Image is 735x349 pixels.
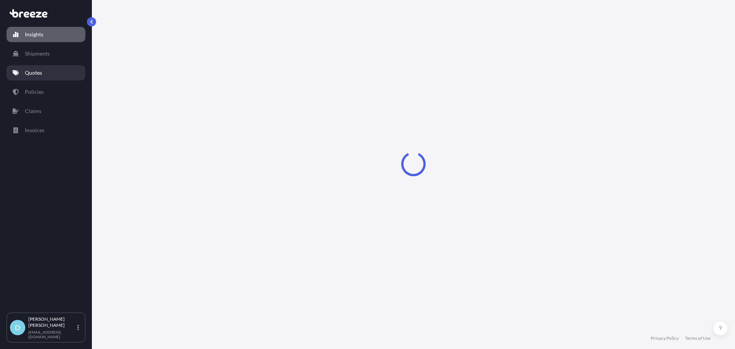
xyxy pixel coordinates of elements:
[7,123,85,138] a: Invoices
[7,27,85,42] a: Insights
[25,69,42,77] p: Quotes
[7,65,85,80] a: Quotes
[7,46,85,61] a: Shipments
[685,335,710,341] a: Terms of Use
[25,107,41,115] p: Claims
[7,103,85,119] a: Claims
[28,316,76,328] p: [PERSON_NAME] [PERSON_NAME]
[28,330,76,339] p: [EMAIL_ADDRESS][DOMAIN_NAME]
[25,126,44,134] p: Invoices
[25,50,50,57] p: Shipments
[25,31,43,38] p: Insights
[7,84,85,100] a: Policies
[25,88,44,96] p: Policies
[651,335,679,341] a: Privacy Policy
[15,324,20,331] span: D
